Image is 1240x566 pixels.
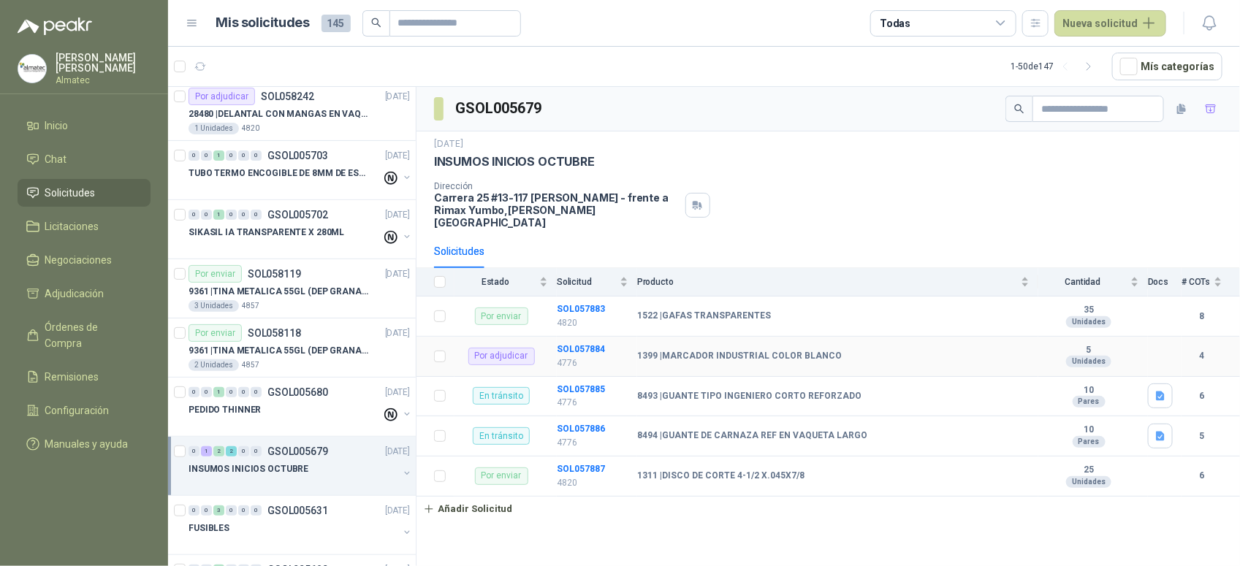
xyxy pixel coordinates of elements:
[267,150,328,161] p: GSOL005703
[189,387,199,397] div: 0
[1073,396,1106,408] div: Pares
[189,150,199,161] div: 0
[267,446,328,456] p: GSOL005679
[1014,104,1024,114] span: search
[1011,55,1100,78] div: 1 - 50 de 147
[18,213,151,240] a: Licitaciones
[213,387,224,397] div: 1
[1148,268,1182,297] th: Docs
[473,387,530,405] div: En tránsito
[475,467,528,485] div: Por enviar
[45,369,99,385] span: Remisiones
[557,436,628,450] p: 4776
[557,277,617,287] span: Solicitud
[385,90,410,104] p: [DATE]
[557,424,605,434] a: SOL057886
[45,118,69,134] span: Inicio
[189,226,344,240] p: SIKASIL IA TRANSPARENTE X 280ML
[189,123,239,134] div: 1 Unidades
[18,145,151,173] a: Chat
[201,210,212,220] div: 0
[1182,310,1222,324] b: 8
[385,149,410,163] p: [DATE]
[216,12,310,34] h1: Mis solicitudes
[189,300,239,312] div: 3 Unidades
[1182,469,1222,483] b: 6
[18,430,151,458] a: Manuales y ayuda
[189,147,413,194] a: 0 0 1 0 0 0 GSOL005703[DATE] TUBO TERMO ENCOGIBLE DE 8MM DE ESPESOR X 5CMS
[238,387,249,397] div: 0
[557,396,628,410] p: 4776
[385,445,410,459] p: [DATE]
[637,277,1018,287] span: Producto
[261,91,314,102] p: SOL058242
[434,137,463,151] p: [DATE]
[1038,305,1139,316] b: 35
[1038,268,1148,297] th: Cantidad
[45,252,113,268] span: Negociaciones
[385,267,410,281] p: [DATE]
[1182,277,1211,287] span: # COTs
[189,359,239,371] div: 2 Unidades
[189,521,229,535] p: FUSIBLES
[1066,476,1111,488] div: Unidades
[385,326,410,340] p: [DATE]
[168,318,416,378] a: Por enviarSOL058118[DATE] 9361 |TINA METALICA 55GL (DEP GRANALLA) CON TAPA2 Unidades4857
[1182,429,1222,443] b: 5
[213,210,224,220] div: 1
[226,505,237,516] div: 0
[189,206,413,253] a: 0 0 1 0 0 0 GSOL005702[DATE] SIKASIL IA TRANSPARENTE X 280ML
[189,443,413,489] a: 0 1 2 2 0 0 GSOL005679[DATE] INSUMOS INICIOS OCTUBRE
[189,210,199,220] div: 0
[226,446,237,456] div: 2
[226,210,237,220] div: 0
[189,462,308,476] p: INSUMOS INICIOS OCTUBRE
[475,307,528,325] div: Por enviar
[18,18,92,35] img: Logo peakr
[45,185,96,201] span: Solicitudes
[385,386,410,399] p: [DATE]
[1182,349,1222,363] b: 4
[1038,277,1127,287] span: Cantidad
[1066,356,1111,367] div: Unidades
[557,384,605,394] a: SOL057885
[189,88,255,105] div: Por adjudicar
[201,150,212,161] div: 0
[213,446,224,456] div: 2
[880,15,910,31] div: Todas
[56,76,151,85] p: Almatec
[557,344,605,354] b: SOL057884
[18,55,46,83] img: Company Logo
[267,210,328,220] p: GSOL005702
[1038,345,1139,356] b: 5
[251,505,262,516] div: 0
[201,446,212,456] div: 1
[45,319,137,351] span: Órdenes de Compra
[385,208,410,222] p: [DATE]
[637,470,805,482] b: 1311 | DISCO DE CORTE 4-1/2 X.045X7/8
[45,436,129,452] span: Manuales y ayuda
[18,363,151,391] a: Remisiones
[189,265,242,283] div: Por enviar
[189,446,199,456] div: 0
[45,402,110,418] span: Configuración
[416,497,1240,521] a: Añadir Solicitud
[1182,268,1240,297] th: # COTs
[557,476,628,490] p: 4820
[242,300,259,312] p: 4857
[242,123,259,134] p: 4820
[238,505,249,516] div: 0
[1038,464,1139,476] b: 25
[238,446,249,456] div: 0
[18,246,151,274] a: Negociaciones
[557,464,605,474] a: SOL057887
[557,316,628,330] p: 4820
[189,403,261,417] p: PEDIDO THINNER
[251,150,262,161] div: 0
[557,356,628,370] p: 4776
[238,210,249,220] div: 0
[1066,316,1111,328] div: Unidades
